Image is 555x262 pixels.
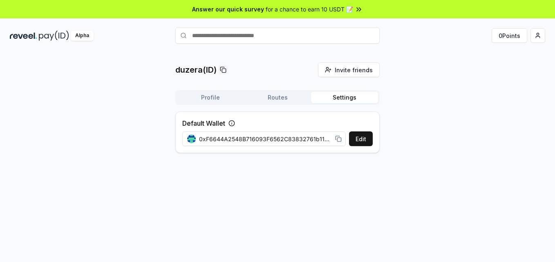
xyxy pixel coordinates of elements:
[10,31,37,41] img: reveel_dark
[266,5,353,13] span: for a chance to earn 10 USDT 📝
[39,31,69,41] img: pay_id
[175,64,217,75] p: duzera(ID)
[318,62,380,77] button: Invite friends
[177,92,244,103] button: Profile
[244,92,311,103] button: Routes
[182,118,225,128] label: Default Wallet
[199,135,332,143] span: 0xF6644A2548B716093F6562C83832761b1150C4c6
[335,66,373,74] span: Invite friends
[192,5,264,13] span: Answer our quick survey
[71,31,94,41] div: Alpha
[349,131,373,146] button: Edit
[311,92,378,103] button: Settings
[492,28,527,43] button: 0Points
